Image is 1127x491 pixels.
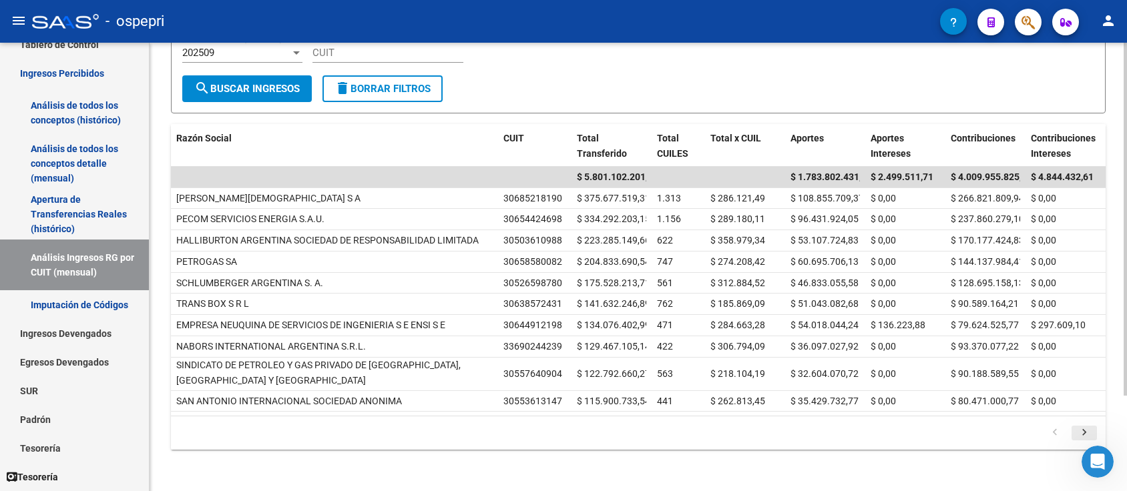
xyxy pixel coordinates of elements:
span: $ 175.528.213,71 [577,278,650,288]
span: $ 358.979,34 [710,235,765,246]
span: $ 0,00 [1031,256,1056,267]
datatable-header-cell: Contribuciones [945,124,1026,168]
span: $ 0,00 [1031,193,1056,203]
datatable-header-cell: Contribuciones Intereses [1026,124,1106,168]
span: $ 36.097.027,92 [791,341,859,352]
span: $ 0,00 [871,341,896,352]
span: CUIT [503,133,524,143]
div: TRANS BOX S R L [176,296,249,312]
span: $ 0,00 [871,235,896,246]
datatable-header-cell: Razón Social [171,124,498,168]
span: $ 375.677.519,31 [577,193,650,203]
div: NABORS INTERNATIONAL ARGENTINA S.R.L. [176,339,366,354]
span: 1.313 [657,193,681,203]
span: $ 312.884,52 [710,278,765,288]
span: $ 0,00 [1031,368,1056,379]
span: $ 54.018.044,24 [791,320,859,330]
span: Contribuciones Intereses [1031,133,1096,159]
span: $ 0,00 [1031,298,1056,309]
datatable-header-cell: Total x CUIL [705,124,785,168]
span: $ 90.188.589,55 [951,368,1019,379]
span: Total x CUIL [710,133,761,143]
iframe: Intercom live chat [1082,446,1114,478]
span: $ 115.900.733,54 [577,396,650,406]
span: $ 32.604.070,72 [791,368,859,379]
span: 202509 [182,47,214,59]
div: 33690244239 [503,339,562,354]
span: $ 90.589.164,21 [951,298,1019,309]
span: $ 204.833.690,54 [577,256,650,267]
button: Borrar Filtros [322,75,443,102]
datatable-header-cell: CUIT [498,124,572,168]
span: $ 134.076.402,99 [577,320,650,330]
span: $ 0,00 [1031,235,1056,246]
span: $ 0,00 [871,368,896,379]
span: $ 4.844.432,61 [1031,171,1094,182]
datatable-header-cell: Total Transferido [572,124,652,168]
span: Aportes Intereses [871,133,911,159]
span: $ 96.431.924,05 [791,213,859,224]
datatable-header-cell: Total CUILES [652,124,705,168]
span: $ 0,00 [1031,213,1056,224]
span: - ospepri [105,7,164,36]
span: $ 129.467.105,14 [577,341,650,352]
span: Contribuciones [951,133,1016,143]
span: 762 [657,298,673,309]
span: $ 46.833.055,58 [791,278,859,288]
span: $ 4.009.955.825,83 [951,171,1032,182]
span: $ 297.609,10 [1031,320,1086,330]
div: 30685218190 [503,191,562,206]
div: SCHLUMBERGER ARGENTINA S. A. [176,276,323,291]
span: 563 [657,368,673,379]
div: EMPRESA NEUQUINA DE SERVICIOS DE INGENIERIA S E ENSI S E [176,318,445,333]
span: 561 [657,278,673,288]
span: $ 289.180,11 [710,213,765,224]
span: $ 334.292.203,15 [577,213,650,224]
span: $ 306.794,09 [710,341,765,352]
span: $ 51.043.082,68 [791,298,859,309]
datatable-header-cell: Aportes Intereses [865,124,945,168]
span: $ 128.695.158,13 [951,278,1024,288]
datatable-header-cell: Aportes [785,124,865,168]
div: 30638572431 [503,296,562,312]
div: 30644912198 [503,318,562,333]
span: $ 0,00 [1031,396,1056,406]
span: 471 [657,320,673,330]
span: $ 0,00 [871,298,896,309]
span: $ 170.177.424,83 [951,235,1024,246]
span: $ 262.813,45 [710,396,765,406]
span: $ 284.663,28 [710,320,765,330]
span: $ 0,00 [871,278,896,288]
span: $ 79.624.525,77 [951,320,1019,330]
span: 422 [657,341,673,352]
span: 441 [657,396,673,406]
button: Buscar Ingresos [182,75,312,102]
div: SINDICATO DE PETROLEO Y GAS PRIVADO DE [GEOGRAPHIC_DATA], [GEOGRAPHIC_DATA] Y [GEOGRAPHIC_DATA] [176,358,493,388]
span: $ 185.869,09 [710,298,765,309]
span: 622 [657,235,673,246]
span: $ 266.821.809,94 [951,193,1024,203]
span: $ 53.107.724,83 [791,235,859,246]
span: $ 0,00 [871,193,896,203]
span: $ 122.792.660,27 [577,368,650,379]
mat-icon: search [194,80,210,96]
span: $ 0,00 [871,256,896,267]
div: 30654424698 [503,211,562,227]
span: $ 0,00 [871,213,896,224]
div: 30503610988 [503,233,562,248]
span: Total CUILES [657,133,688,159]
a: go to previous page [1042,426,1068,440]
div: [PERSON_NAME][DEMOGRAPHIC_DATA] S A [176,191,361,206]
span: $ 0,00 [871,396,896,406]
a: go to next page [1072,426,1097,440]
span: $ 141.632.246,89 [577,298,650,309]
span: Razón Social [176,133,232,143]
div: 30557640904 [503,366,562,382]
span: Total Transferido [577,133,627,159]
span: $ 218.104,19 [710,368,765,379]
span: Aportes [791,133,824,143]
div: SAN ANTONIO INTERNACIONAL SOCIEDAD ANONIMA [176,394,402,409]
span: $ 286.121,49 [710,193,765,203]
div: PETROGAS SA [176,254,237,270]
span: $ 93.370.077,22 [951,341,1019,352]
